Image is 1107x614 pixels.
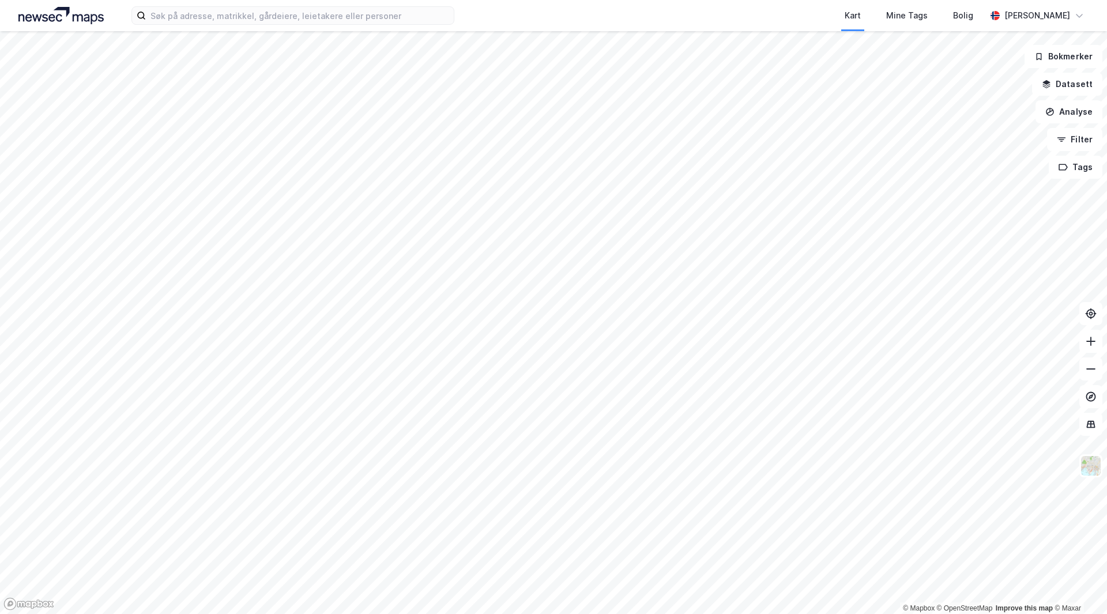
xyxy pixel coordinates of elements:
[1080,455,1102,477] img: Z
[996,604,1053,612] a: Improve this map
[1049,559,1107,614] iframe: Chat Widget
[1047,128,1102,151] button: Filter
[1004,9,1070,22] div: [PERSON_NAME]
[886,9,928,22] div: Mine Tags
[146,7,454,24] input: Søk på adresse, matrikkel, gårdeiere, leietakere eller personer
[903,604,935,612] a: Mapbox
[1025,45,1102,68] button: Bokmerker
[1032,73,1102,96] button: Datasett
[937,604,993,612] a: OpenStreetMap
[1049,156,1102,179] button: Tags
[845,9,861,22] div: Kart
[18,7,104,24] img: logo.a4113a55bc3d86da70a041830d287a7e.svg
[1036,100,1102,123] button: Analyse
[953,9,973,22] div: Bolig
[3,597,54,611] a: Mapbox homepage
